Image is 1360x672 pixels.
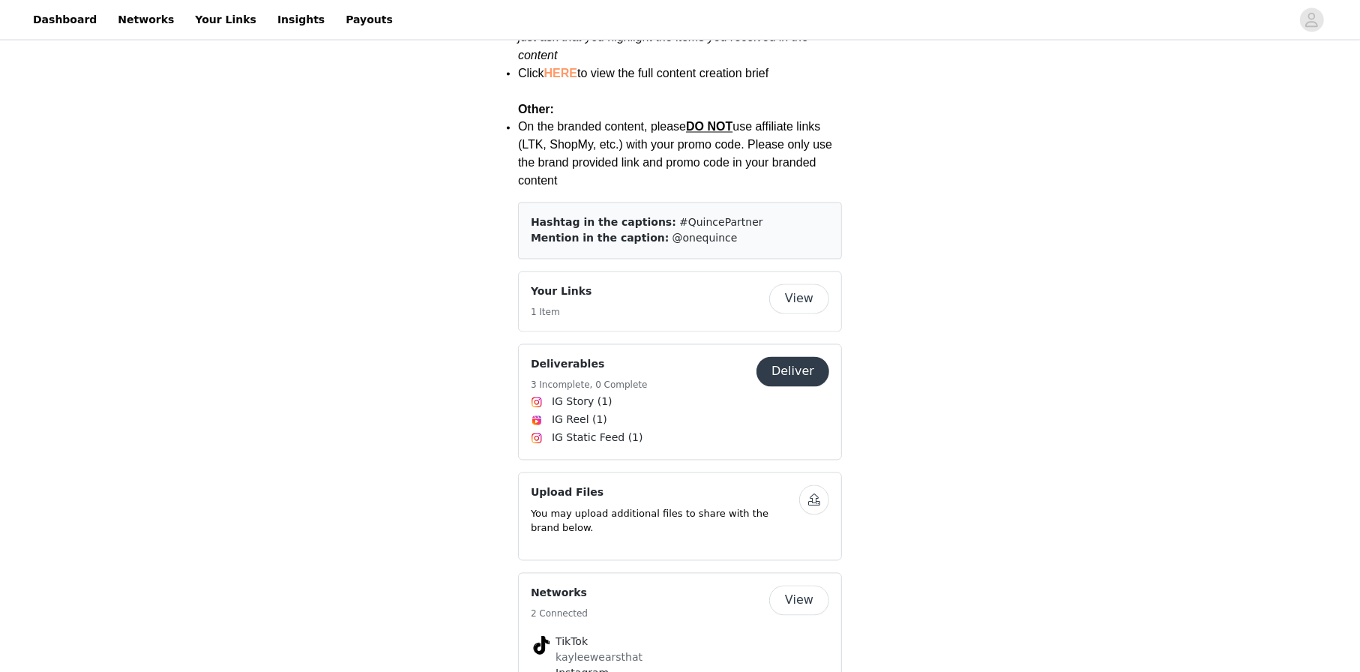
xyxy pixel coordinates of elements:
[531,232,669,244] span: Mention in the caption:
[518,103,554,115] strong: Other:
[552,430,643,446] span: IG Static Feed (1)
[268,3,334,37] a: Insights
[679,217,763,229] span: #QuincePartner
[531,284,592,300] h4: Your Links
[24,3,106,37] a: Dashboard
[552,394,613,410] span: IG Story (1)
[186,3,265,37] a: Your Links
[337,3,402,37] a: Payouts
[531,306,592,319] h5: 1 Item
[531,607,588,621] h5: 2 Connected
[552,412,607,428] span: IG Reel (1)
[531,507,799,536] p: You may upload additional files to share with the brand below.
[531,485,799,501] h4: Upload Files
[531,379,648,392] h5: 3 Incomplete, 0 Complete
[756,357,829,387] button: Deliver
[109,3,183,37] a: Networks
[544,67,577,79] a: HERE
[769,284,829,314] button: View
[769,586,829,616] button: View
[531,415,543,427] img: Instagram Reels Icon
[518,121,832,187] span: On the branded content, please use affiliate links (LTK, ShopMy, etc.) with your promo code. Plea...
[531,433,543,445] img: Instagram Icon
[686,121,732,133] span: DO NOT
[1305,8,1319,32] div: avatar
[518,344,842,460] div: Deliverables
[531,217,676,229] span: Hashtag in the captions:
[531,357,648,373] h4: Deliverables
[673,232,738,244] span: @onequince
[556,650,804,666] p: kayleewearsthat
[531,586,588,601] h4: Networks
[556,634,804,650] h4: TikTok
[531,397,543,409] img: Instagram Icon
[518,67,768,79] span: Click to view the full content creation brief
